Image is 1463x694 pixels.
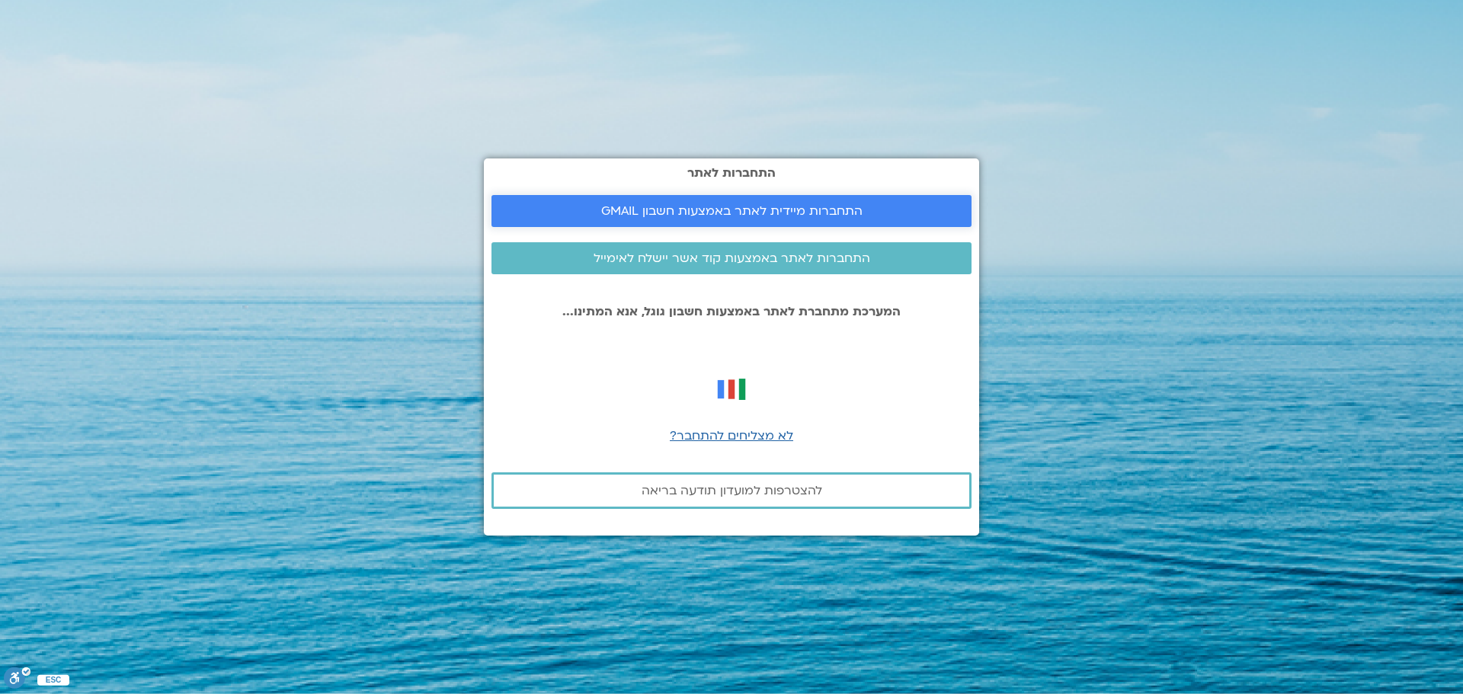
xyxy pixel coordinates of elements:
[491,305,972,318] p: המערכת מתחברת לאתר באמצעות חשבון גוגל, אנא המתינו...
[491,472,972,509] a: להצטרפות למועדון תודעה בריאה
[642,484,822,497] span: להצטרפות למועדון תודעה בריאה
[594,251,870,265] span: התחברות לאתר באמצעות קוד אשר יישלח לאימייל
[491,166,972,180] h2: התחברות לאתר
[491,242,972,274] a: התחברות לאתר באמצעות קוד אשר יישלח לאימייל
[491,195,972,227] a: התחברות מיידית לאתר באמצעות חשבון GMAIL
[670,427,793,444] a: לא מצליחים להתחבר?
[601,204,863,218] span: התחברות מיידית לאתר באמצעות חשבון GMAIL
